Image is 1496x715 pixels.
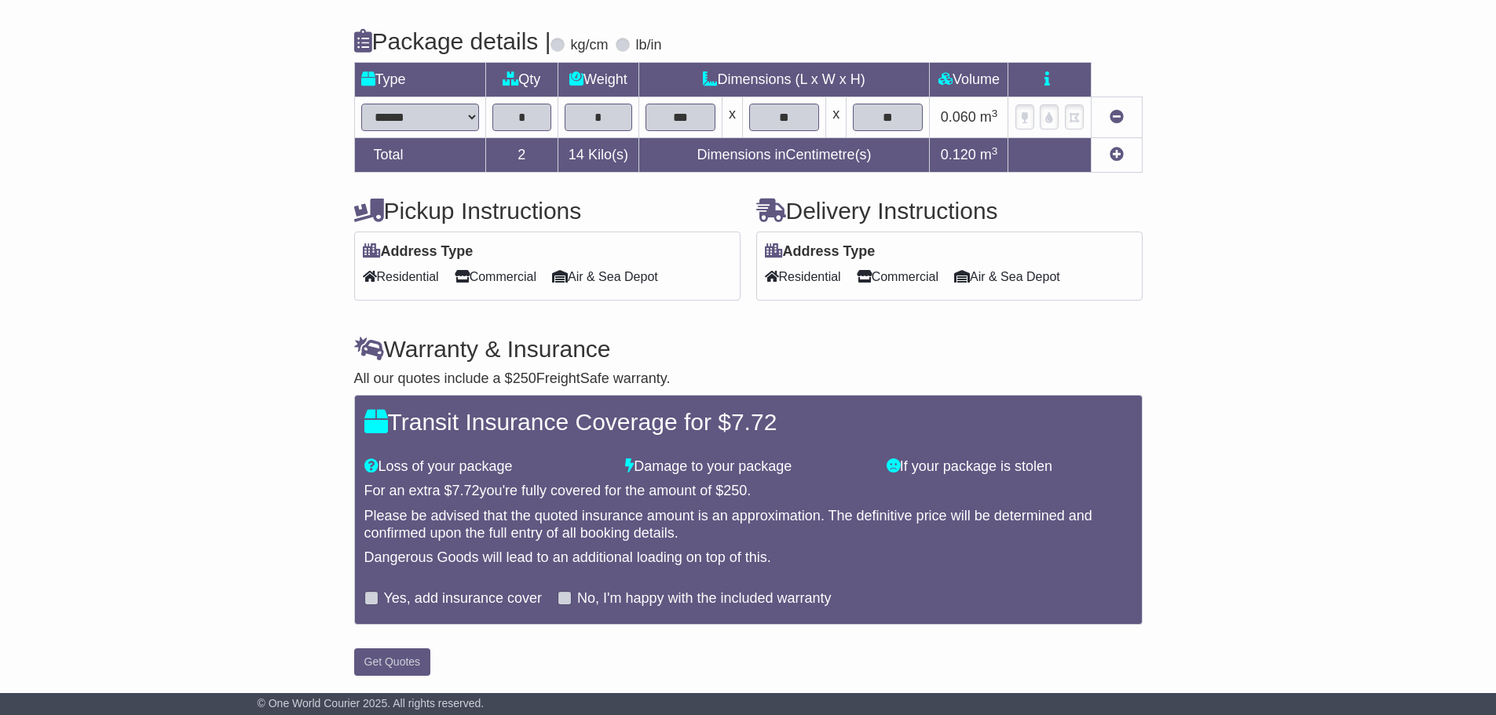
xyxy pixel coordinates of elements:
td: Volume [930,63,1008,97]
div: Loss of your package [357,458,618,476]
td: Weight [558,63,639,97]
div: All our quotes include a $ FreightSafe warranty. [354,370,1143,388]
span: 7.72 [731,409,777,435]
span: Commercial [857,264,938,289]
button: Get Quotes [354,648,431,676]
td: Qty [485,63,558,97]
h4: Warranty & Insurance [354,336,1143,362]
span: m [980,147,998,162]
span: 250 [723,483,747,498]
span: m [980,109,998,125]
span: Air & Sea Depot [552,264,658,289]
td: Kilo(s) [558,138,639,173]
div: For an extra $ you're fully covered for the amount of $ . [364,483,1132,500]
label: Yes, add insurance cover [384,590,542,607]
span: 0.060 [941,109,976,125]
span: Commercial [455,264,536,289]
sup: 3 [992,108,998,119]
a: Remove this item [1110,109,1124,125]
label: No, I'm happy with the included warranty [577,590,832,607]
h4: Package details | [354,28,551,54]
label: kg/cm [570,37,608,54]
label: Address Type [765,243,876,261]
span: 14 [569,147,584,162]
h4: Pickup Instructions [354,198,741,224]
td: x [722,97,742,138]
div: Dangerous Goods will lead to an additional loading on top of this. [364,549,1132,567]
label: lb/in [635,37,661,54]
td: 2 [485,138,558,173]
span: Air & Sea Depot [954,264,1060,289]
h4: Delivery Instructions [756,198,1143,224]
span: 250 [513,370,536,386]
span: Residential [363,264,439,289]
td: Total [354,138,485,173]
a: Add new item [1110,147,1124,162]
td: x [826,97,847,138]
td: Type [354,63,485,97]
sup: 3 [992,145,998,157]
div: If your package is stolen [879,458,1140,476]
label: Address Type [363,243,474,261]
span: © One World Courier 2025. All rights reserved. [258,697,485,710]
span: 7.72 [452,483,480,498]
div: Damage to your package [617,458,879,476]
div: Please be advised that the quoted insurance amount is an approximation. The definitive price will... [364,508,1132,542]
td: Dimensions in Centimetre(s) [638,138,930,173]
span: Residential [765,264,841,289]
td: Dimensions (L x W x H) [638,63,930,97]
span: 0.120 [941,147,976,162]
h4: Transit Insurance Coverage for $ [364,409,1132,435]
